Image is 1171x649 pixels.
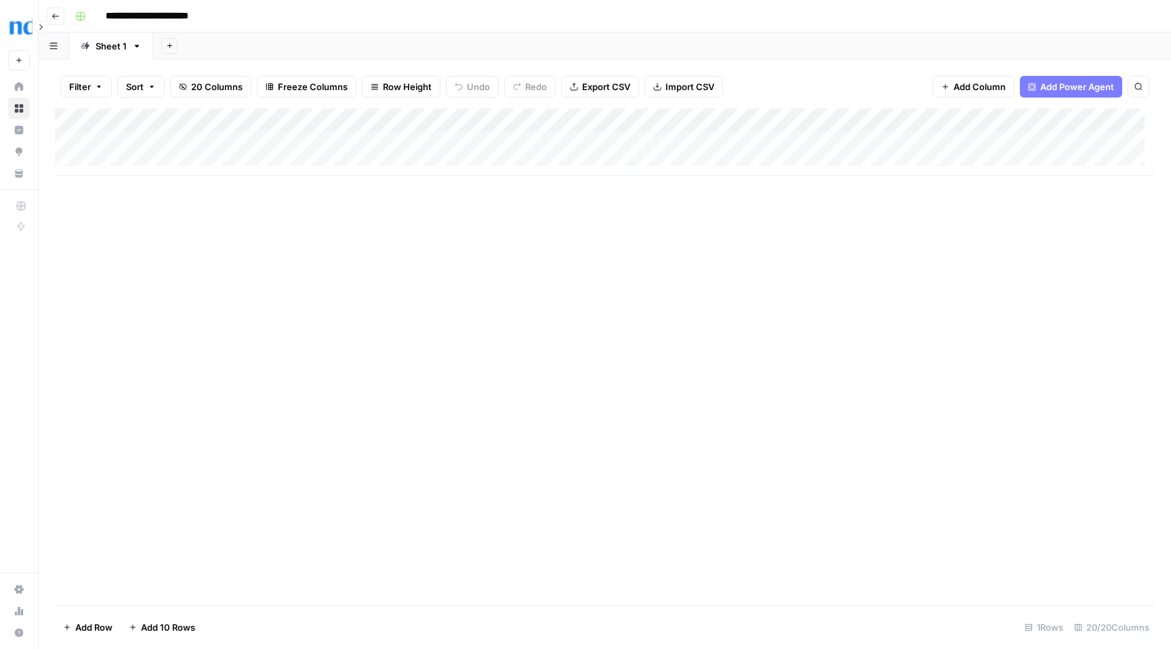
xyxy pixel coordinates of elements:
[8,141,30,163] a: Opportunities
[582,80,630,93] span: Export CSV
[665,80,714,93] span: Import CSV
[953,80,1006,93] span: Add Column
[8,163,30,184] a: Your Data
[1069,616,1155,638] div: 20/20 Columns
[75,621,112,634] span: Add Row
[1019,616,1069,638] div: 1 Rows
[362,76,440,98] button: Row Height
[121,616,203,638] button: Add 10 Rows
[141,621,195,634] span: Add 10 Rows
[446,76,499,98] button: Undo
[8,600,30,622] a: Usage
[8,119,30,141] a: Insights
[8,98,30,119] a: Browse
[278,80,348,93] span: Freeze Columns
[117,76,165,98] button: Sort
[8,16,33,40] img: Opendoor Logo
[467,80,490,93] span: Undo
[932,76,1014,98] button: Add Column
[69,33,153,60] a: Sheet 1
[55,616,121,638] button: Add Row
[8,622,30,644] button: Help + Support
[191,80,243,93] span: 20 Columns
[504,76,556,98] button: Redo
[383,80,432,93] span: Row Height
[644,76,723,98] button: Import CSV
[8,76,30,98] a: Home
[126,80,144,93] span: Sort
[525,80,547,93] span: Redo
[1040,80,1114,93] span: Add Power Agent
[170,76,251,98] button: 20 Columns
[1020,76,1122,98] button: Add Power Agent
[8,579,30,600] a: Settings
[69,80,91,93] span: Filter
[60,76,112,98] button: Filter
[257,76,356,98] button: Freeze Columns
[561,76,639,98] button: Export CSV
[8,11,30,45] button: Workspace: Opendoor
[96,39,127,53] div: Sheet 1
